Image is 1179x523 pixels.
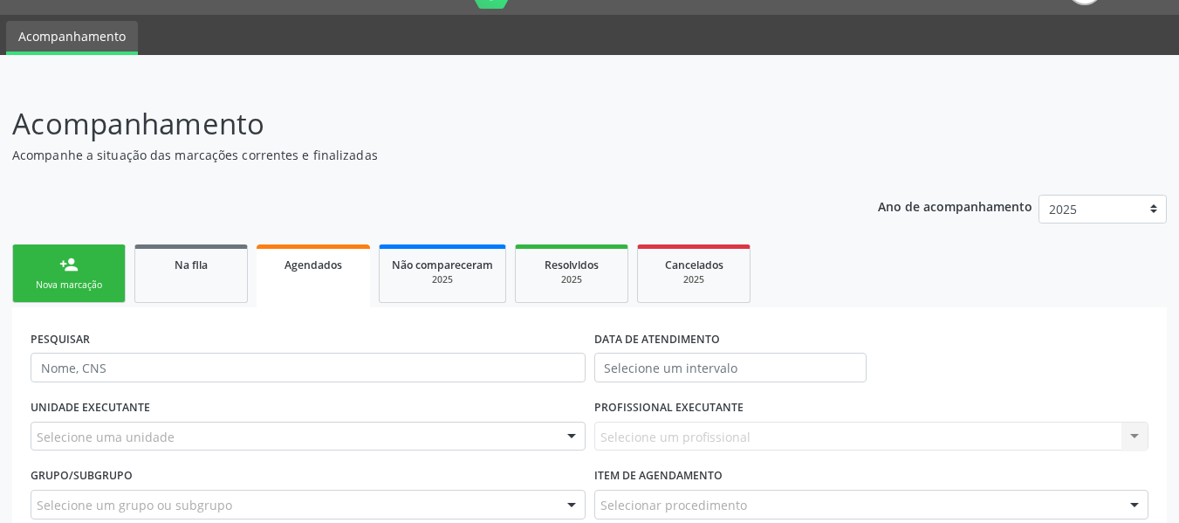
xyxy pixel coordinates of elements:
[31,326,90,353] label: PESQUISAR
[665,258,723,272] span: Cancelados
[392,258,493,272] span: Não compareceram
[594,395,744,422] label: PROFISSIONAL EXECUTANTE
[12,102,820,146] p: Acompanhamento
[594,353,867,382] input: Selecione um intervalo
[31,395,150,422] label: UNIDADE EXECUTANTE
[528,273,615,286] div: 2025
[37,428,175,446] span: Selecione uma unidade
[31,463,133,490] label: Grupo/Subgrupo
[175,258,208,272] span: Na fila
[594,463,723,490] label: Item de agendamento
[392,273,493,286] div: 2025
[878,195,1032,217] p: Ano de acompanhamento
[545,258,599,272] span: Resolvidos
[594,326,720,353] label: DATA DE ATENDIMENTO
[59,255,79,274] div: person_add
[6,21,138,55] a: Acompanhamento
[650,273,737,286] div: 2025
[31,353,586,382] input: Nome, CNS
[284,258,342,272] span: Agendados
[600,496,747,514] span: Selecionar procedimento
[25,279,113,292] div: Nova marcação
[12,146,820,164] p: Acompanhe a situação das marcações correntes e finalizadas
[37,496,232,514] span: Selecione um grupo ou subgrupo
